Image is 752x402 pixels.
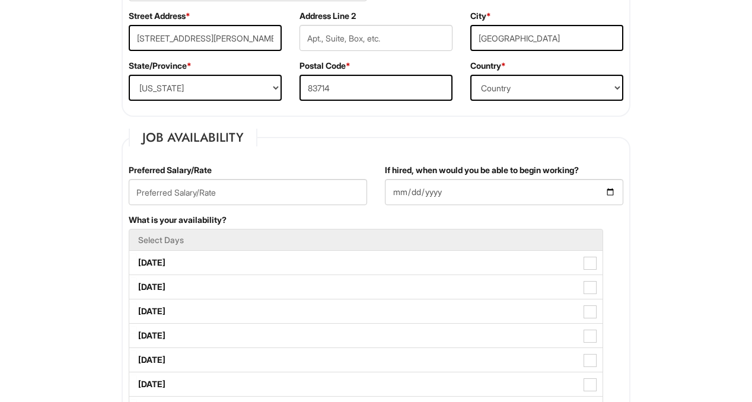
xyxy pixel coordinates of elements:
label: State/Province [129,60,192,72]
select: Country [470,75,623,101]
h5: Select Days [138,235,594,244]
label: Country [470,60,506,72]
input: City [470,25,623,51]
label: [DATE] [129,372,603,396]
label: City [470,10,491,22]
legend: Job Availability [129,129,257,146]
label: [DATE] [129,275,603,299]
select: State/Province [129,75,282,101]
input: Postal Code [299,75,453,101]
label: [DATE] [129,348,603,372]
label: Address Line 2 [299,10,356,22]
input: Street Address [129,25,282,51]
label: Postal Code [299,60,350,72]
label: Preferred Salary/Rate [129,164,212,176]
label: [DATE] [129,251,603,275]
label: [DATE] [129,324,603,347]
label: [DATE] [129,299,603,323]
input: Apt., Suite, Box, etc. [299,25,453,51]
label: If hired, when would you be able to begin working? [385,164,579,176]
label: Street Address [129,10,190,22]
label: What is your availability? [129,214,227,226]
input: Preferred Salary/Rate [129,179,367,205]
